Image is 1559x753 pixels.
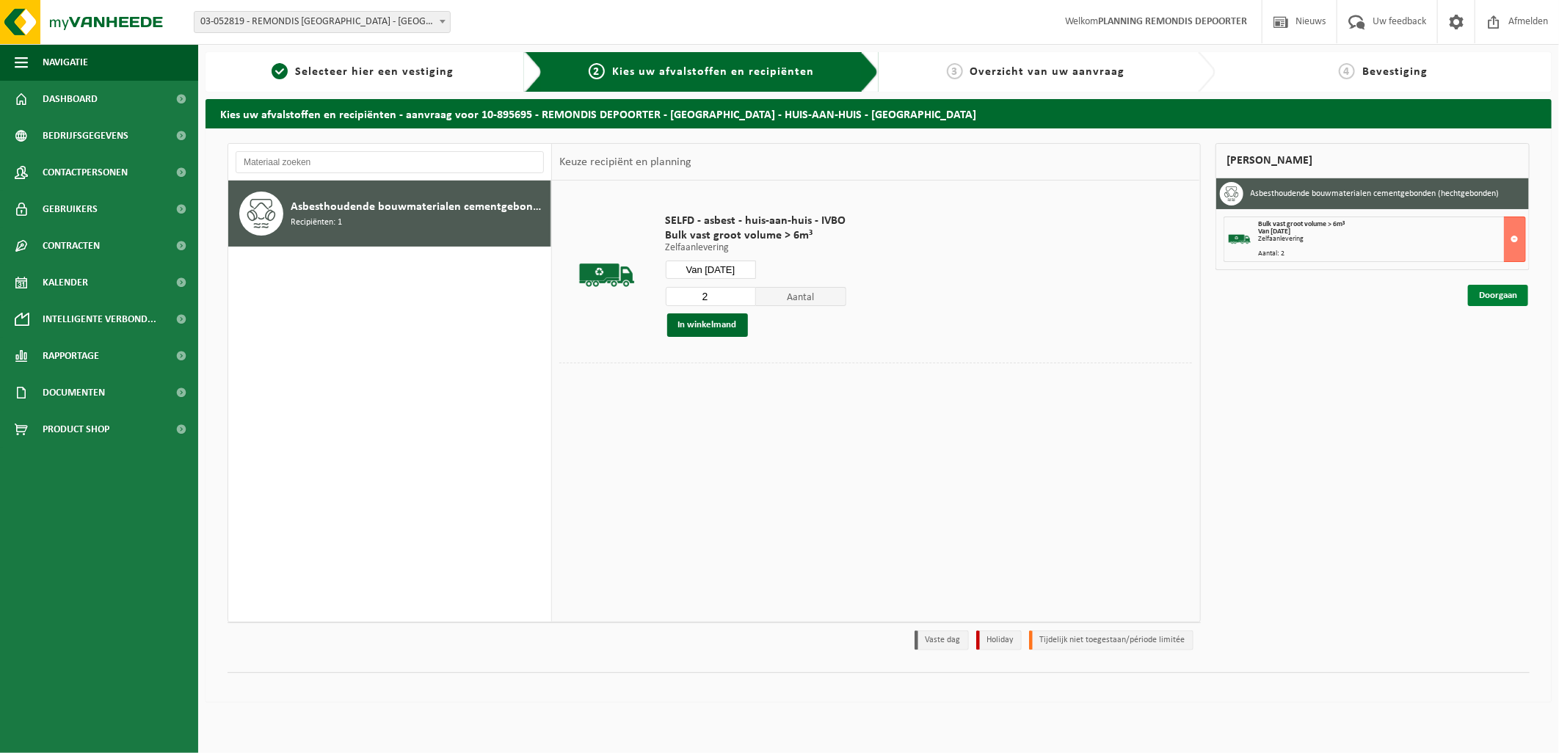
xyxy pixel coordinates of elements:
[43,338,99,374] span: Rapportage
[1362,66,1428,78] span: Bevestiging
[228,181,551,247] button: Asbesthoudende bouwmaterialen cementgebonden (hechtgebonden) Recipiënten: 1
[589,63,605,79] span: 2
[947,63,963,79] span: 3
[291,216,342,230] span: Recipiënten: 1
[666,243,846,253] p: Zelfaanlevering
[1259,220,1345,228] span: Bulk vast groot volume > 6m³
[976,630,1022,650] li: Holiday
[1259,236,1526,243] div: Zelfaanlevering
[43,191,98,228] span: Gebruikers
[206,99,1552,128] h2: Kies uw afvalstoffen en recipiënten - aanvraag voor 10-895695 - REMONDIS DEPOORTER - [GEOGRAPHIC_...
[272,63,288,79] span: 1
[666,228,846,243] span: Bulk vast groot volume > 6m³
[970,66,1125,78] span: Overzicht van uw aanvraag
[43,154,128,191] span: Contactpersonen
[1251,182,1500,205] h3: Asbesthoudende bouwmaterialen cementgebonden (hechtgebonden)
[1259,250,1526,258] div: Aantal: 2
[295,66,454,78] span: Selecteer hier een vestiging
[43,264,88,301] span: Kalender
[194,11,451,33] span: 03-052819 - REMONDIS WEST-VLAANDEREN - OOSTENDE
[1468,285,1528,306] a: Doorgaan
[43,374,105,411] span: Documenten
[43,228,100,264] span: Contracten
[756,287,846,306] span: Aantal
[1215,143,1530,178] div: [PERSON_NAME]
[43,301,156,338] span: Intelligente verbond...
[195,12,450,32] span: 03-052819 - REMONDIS WEST-VLAANDEREN - OOSTENDE
[213,63,513,81] a: 1Selecteer hier een vestiging
[1259,228,1291,236] strong: Van [DATE]
[291,198,547,216] span: Asbesthoudende bouwmaterialen cementgebonden (hechtgebonden)
[667,313,748,337] button: In winkelmand
[43,44,88,81] span: Navigatie
[43,117,128,154] span: Bedrijfsgegevens
[915,630,969,650] li: Vaste dag
[666,261,756,279] input: Selecteer datum
[43,81,98,117] span: Dashboard
[236,151,544,173] input: Materiaal zoeken
[43,411,109,448] span: Product Shop
[666,214,846,228] span: SELFD - asbest - huis-aan-huis - IVBO
[1339,63,1355,79] span: 4
[1029,630,1193,650] li: Tijdelijk niet toegestaan/période limitée
[1098,16,1247,27] strong: PLANNING REMONDIS DEPOORTER
[612,66,814,78] span: Kies uw afvalstoffen en recipiënten
[552,144,699,181] div: Keuze recipiënt en planning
